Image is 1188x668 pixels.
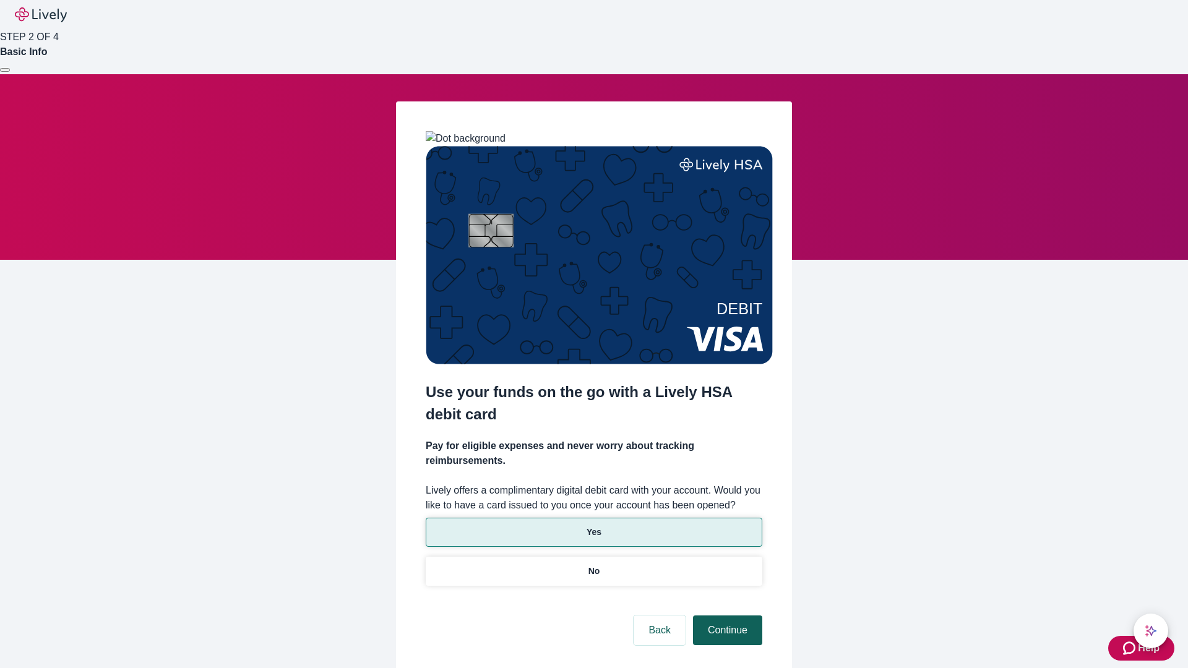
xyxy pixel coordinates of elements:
button: Yes [426,518,762,547]
button: No [426,557,762,586]
svg: Lively AI Assistant [1145,625,1157,637]
p: Yes [587,526,601,539]
img: Lively [15,7,67,22]
label: Lively offers a complimentary digital debit card with your account. Would you like to have a card... [426,483,762,513]
svg: Zendesk support icon [1123,641,1138,656]
img: Dot background [426,131,506,146]
img: Debit card [426,146,773,364]
h4: Pay for eligible expenses and never worry about tracking reimbursements. [426,439,762,468]
h2: Use your funds on the go with a Lively HSA debit card [426,381,762,426]
button: chat [1134,614,1168,648]
span: Help [1138,641,1160,656]
button: Back [634,615,686,645]
button: Zendesk support iconHelp [1108,636,1174,661]
p: No [588,565,600,578]
button: Continue [693,615,762,645]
